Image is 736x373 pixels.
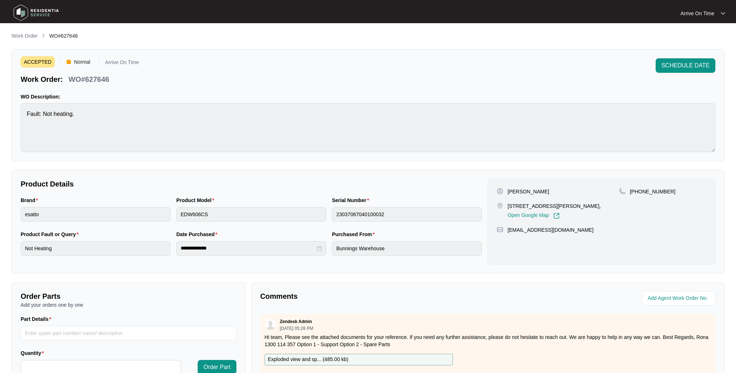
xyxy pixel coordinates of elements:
p: [PERSON_NAME] [508,188,549,195]
p: Comments [260,291,483,301]
input: Brand [21,207,171,222]
input: Date Purchased [181,244,315,252]
img: user-pin [497,188,503,194]
p: Arrive On Time [105,60,139,67]
p: Add your orders one by one [21,301,236,309]
label: Quantity [21,349,47,357]
img: chevron-right [41,33,46,38]
p: Work Order: [21,74,63,84]
span: WO#627646 [49,33,78,39]
img: dropdown arrow [721,12,725,15]
a: Work Order [10,32,39,40]
input: Add Agent Work Order No. [648,294,711,303]
label: Part Details [21,315,54,323]
img: map-pin [497,226,503,233]
label: Product Fault or Query [21,231,81,238]
input: Purchased From [332,241,482,256]
input: Product Fault or Query [21,241,171,256]
label: Purchased From [332,231,378,238]
p: Product Details [21,179,482,189]
input: Product Model [176,207,326,222]
p: [STREET_ADDRESS][PERSON_NAME], [508,202,601,210]
p: [PHONE_NUMBER] [630,188,676,195]
p: Zendesk Admin [280,319,312,324]
img: residentia service logo [11,2,62,24]
textarea: Fault: Not heating. [21,103,715,152]
p: Exploded view and sp... ( 485.00 kb ) [268,356,349,364]
a: Open Google Map [508,213,560,219]
button: SCHEDULE DATE [656,58,715,73]
label: Product Model [176,197,217,204]
p: WO#627646 [68,74,109,84]
span: Order Part [203,363,231,372]
input: Part Details [21,326,236,340]
label: Serial Number [332,197,372,204]
p: [DATE] 05:28 PM [280,326,313,331]
input: Serial Number [332,207,482,222]
img: map-pin [497,202,503,209]
p: Arrive On Time [681,10,714,17]
p: WO Description: [21,93,715,100]
img: user.svg [265,319,276,330]
label: Brand [21,197,41,204]
img: Vercel Logo [67,60,71,64]
span: ACCEPTED [21,56,55,67]
p: Work Order [12,32,38,39]
span: SCHEDULE DATE [661,61,710,70]
p: [EMAIL_ADDRESS][DOMAIN_NAME] [508,226,593,234]
p: Order Parts [21,291,236,301]
label: Date Purchased [176,231,220,238]
img: Link-External [553,213,560,219]
span: Normal [71,56,93,67]
p: Hi team, Please see the attached documents for your reference. If you need any further assistance... [265,334,711,348]
img: map-pin [619,188,626,194]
